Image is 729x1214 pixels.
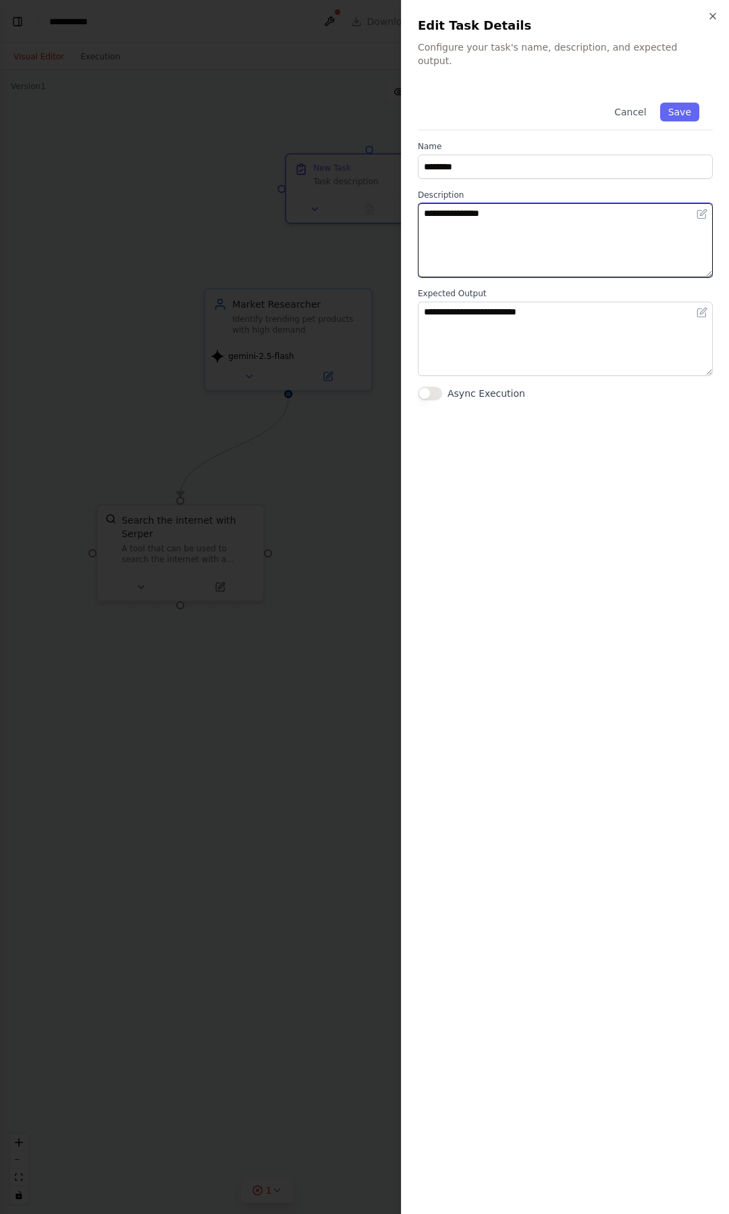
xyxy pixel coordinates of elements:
[606,103,654,121] button: Cancel
[694,304,710,321] button: Open in editor
[418,288,713,299] label: Expected Output
[418,190,713,200] label: Description
[694,206,710,222] button: Open in editor
[418,141,713,152] label: Name
[418,16,713,35] h2: Edit Task Details
[448,387,525,400] label: Async Execution
[660,103,699,121] button: Save
[418,40,713,67] p: Configure your task's name, description, and expected output.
